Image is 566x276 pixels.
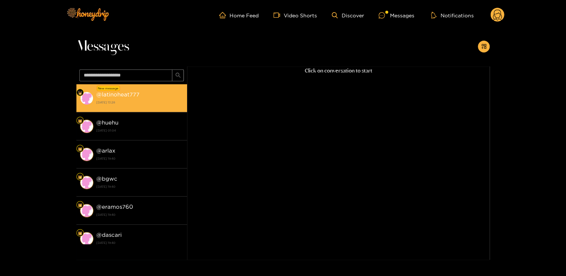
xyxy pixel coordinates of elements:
strong: [DATE] 19:40 [96,183,183,190]
img: Fan Level [78,91,82,95]
strong: @ bgwc [96,176,117,182]
img: Fan Level [78,203,82,207]
img: conversation [80,204,93,217]
img: conversation [80,92,93,105]
strong: [DATE] 13:28 [96,99,183,106]
img: Fan Level [78,175,82,179]
span: video-camera [273,12,284,18]
span: home [219,12,229,18]
a: Home Feed [219,12,259,18]
img: conversation [80,148,93,161]
button: Notifications [429,11,476,19]
div: Messages [379,11,414,20]
strong: [DATE] 01:04 [96,127,183,134]
img: conversation [80,232,93,245]
strong: @ eramos760 [96,204,133,210]
span: Messages [76,38,129,55]
img: conversation [80,176,93,189]
button: search [172,69,184,81]
img: Fan Level [78,231,82,235]
div: New message [97,86,120,91]
strong: [DATE] 19:40 [96,239,183,246]
strong: @ dascari [96,232,122,238]
img: Fan Level [78,119,82,123]
img: conversation [80,120,93,133]
strong: @ latinoheat777 [96,91,139,98]
span: search [175,72,181,79]
strong: [DATE] 19:40 [96,155,183,162]
img: Fan Level [78,147,82,151]
strong: @ arlax [96,147,115,154]
span: appstore-add [481,44,487,50]
p: Click on conversation to start [187,67,490,75]
strong: [DATE] 19:40 [96,211,183,218]
a: Video Shorts [273,12,317,18]
button: appstore-add [478,41,490,52]
a: Discover [332,12,364,18]
strong: @ huehu [96,119,118,126]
